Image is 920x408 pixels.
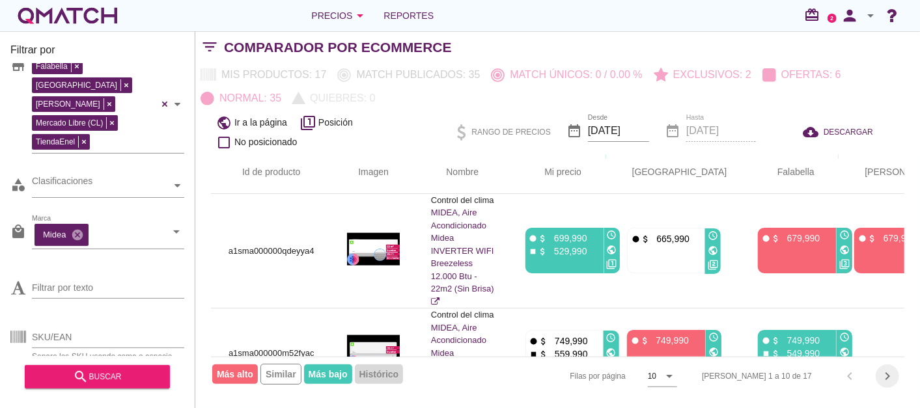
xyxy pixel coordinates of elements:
[352,8,368,23] i: arrow_drop_down
[877,232,916,245] p: 679,990
[549,347,588,360] p: 559,990
[650,334,689,347] p: 749,990
[234,135,298,149] span: No posicionado
[32,353,184,360] div: Separe los SKU usando coma o espacio
[761,349,771,359] i: stop
[648,370,656,382] div: 10
[792,120,884,144] button: DESCARGAR
[227,245,316,258] p: a1sma000000qdeyya4
[863,8,878,23] i: arrow_drop_down
[839,332,850,342] i: access_time
[71,228,84,241] i: cancel
[702,370,812,382] div: [PERSON_NAME] 1 a 10 de 17
[214,90,281,106] p: Normal: 35
[355,364,404,384] span: Histórico
[33,117,106,129] span: Mercado Libre (CL)
[211,154,331,191] th: Id de producto: Not sorted.
[607,245,617,255] i: public
[169,224,184,239] i: arrow_drop_down
[548,232,587,245] p: 699,990
[761,336,771,346] i: fiber_manual_record
[212,364,258,384] span: Más alto
[708,332,719,342] i: access_time
[588,120,649,141] input: Desde
[708,230,718,241] i: access_time
[529,234,538,243] i: fiber_manual_record
[529,336,539,346] i: fiber_manual_record
[311,8,368,23] div: Precios
[880,368,895,384] i: chevron_right
[650,232,690,245] p: 665,990
[510,154,606,191] th: Mi precio: Not sorted. Activate to sort ascending.
[195,47,224,48] i: filter_list
[260,364,301,385] span: Similar
[431,323,493,396] a: MIDEA, Aire Acondicionado Midea INVERTER Xtra R-32 18.000 Btu - 35m2
[648,63,757,87] button: Exclusivos: 2
[668,67,751,83] p: Exclusivos: 2
[300,115,316,131] i: filter_1
[803,124,824,140] i: cloud_download
[781,334,820,347] p: 749,990
[837,7,863,25] i: person
[383,8,434,23] span: Reportes
[216,115,232,131] i: public
[771,234,781,243] i: attach_money
[539,349,549,359] i: attach_money
[630,336,640,346] i: fiber_manual_record
[10,58,26,74] i: store
[16,3,120,29] a: white-qmatch-logo
[566,123,582,139] i: date_range
[781,347,820,360] p: 549,990
[35,369,160,385] div: buscar
[301,3,378,29] button: Precios
[529,349,539,359] i: stop
[876,364,899,388] button: Next page
[227,347,316,360] p: a1sma000000m52fyac
[606,333,617,343] i: access_time
[824,126,873,138] span: DESCARGAR
[761,234,771,243] i: fiber_manual_record
[33,136,78,148] span: TiendaEnel
[641,234,650,244] i: attach_money
[216,135,232,150] i: check_box_outline_blank
[606,347,617,358] i: public
[234,116,287,129] span: Ir a la página
[440,357,678,395] div: Filas por página
[831,15,834,21] text: 2
[318,116,353,129] span: Posición
[757,63,847,87] button: Ofertas: 6
[662,368,677,384] i: arrow_drop_down
[529,247,538,256] i: stop
[195,87,287,110] button: Normal: 35
[158,55,171,153] div: Clear all
[549,334,588,347] p: 749,990
[331,154,415,191] th: Imagen: Not sorted.
[606,154,743,191] th: Paris: Not sorted. Activate to sort ascending.
[771,336,781,346] i: attach_money
[415,154,510,191] th: Nombre: Not sorted.
[857,234,867,243] i: fiber_manual_record
[631,234,641,244] i: fiber_manual_record
[804,7,825,23] i: redeem
[10,224,26,239] i: local_mall
[431,208,494,306] a: MIDEA, Aire Acondicionado Midea INVERTER WIFI Breezeless 12.000 Btu - 22m2 (Sin Brisa)
[33,98,104,110] span: [PERSON_NAME]
[839,259,850,269] i: filter_3
[607,259,617,269] i: filter_1
[43,229,66,241] p: Midea
[867,234,877,243] i: attach_money
[505,67,642,83] p: Match únicos: 0 / 0.00 %
[839,347,850,357] i: public
[25,365,170,388] button: buscar
[73,369,89,385] i: search
[10,177,26,193] i: category
[640,336,650,346] i: attach_money
[431,194,494,207] p: Control del clima
[839,230,850,240] i: access_time
[708,260,718,270] i: filter_2
[378,3,439,29] a: Reportes
[828,14,837,23] a: 2
[538,234,548,243] i: attach_money
[548,245,587,258] p: 529,990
